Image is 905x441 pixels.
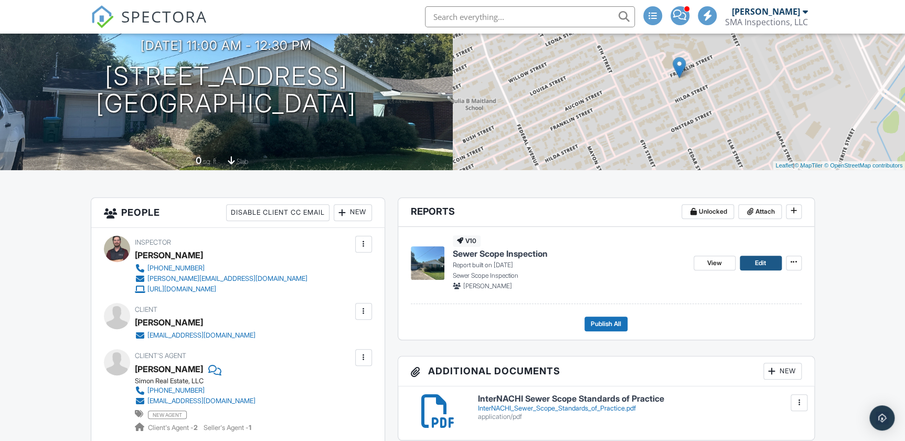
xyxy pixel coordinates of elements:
[147,285,216,293] div: [URL][DOMAIN_NAME]
[148,411,187,419] span: new agent
[135,274,307,284] a: [PERSON_NAME][EMAIL_ADDRESS][DOMAIN_NAME]
[135,377,264,385] div: Simon Real Estate, LLC
[135,247,203,263] div: [PERSON_NAME]
[135,238,171,246] span: Inspector
[91,198,385,228] h3: People
[773,161,905,170] div: |
[135,284,307,295] a: [URL][DOMAIN_NAME]
[194,424,198,432] strong: 2
[135,396,255,406] a: [EMAIL_ADDRESS][DOMAIN_NAME]
[398,356,814,386] h3: Additional Documents
[96,62,356,118] h1: [STREET_ADDRESS] [GEOGRAPHIC_DATA]
[135,330,255,341] a: [EMAIL_ADDRESS][DOMAIN_NAME]
[147,275,307,283] div: [PERSON_NAME][EMAIL_ADDRESS][DOMAIN_NAME]
[147,397,255,405] div: [EMAIL_ADDRESS][DOMAIN_NAME]
[725,17,808,27] div: SMA Inspections, LLC
[425,6,635,27] input: Search everything...
[135,263,307,274] a: [PHONE_NUMBER]
[91,5,114,28] img: The Best Home Inspection Software - Spectora
[147,331,255,340] div: [EMAIL_ADDRESS][DOMAIN_NAME]
[135,361,203,377] a: [PERSON_NAME]
[824,162,902,169] a: © OpenStreetMap contributors
[478,394,802,404] h6: InterNACHI Sewer Scope Standards of Practice
[135,314,203,330] div: [PERSON_NAME]
[147,264,205,272] div: [PHONE_NUMBER]
[148,424,199,432] span: Client's Agent -
[732,6,800,17] div: [PERSON_NAME]
[794,162,823,169] a: © MapTiler
[135,306,157,313] span: Client
[226,204,329,221] div: Disable Client CC Email
[478,413,802,421] div: application/pdf
[249,424,251,432] strong: 1
[237,157,248,165] span: slab
[334,204,372,221] div: New
[91,14,207,36] a: SPECTORA
[141,38,312,52] h3: [DATE] 11:00 am - 12:30 pm
[204,424,251,432] span: Seller's Agent -
[135,352,186,360] span: Client's Agent
[121,5,207,27] span: SPECTORA
[775,162,793,169] a: Leaflet
[147,386,205,395] div: [PHONE_NUMBER]
[478,394,802,421] a: InterNACHI Sewer Scope Standards of Practice InterNACHI_Sewer_Scope_Standards_of_Practice.pdf app...
[869,405,895,430] div: Open Intercom Messenger
[478,404,802,413] div: InterNACHI_Sewer_Scope_Standards_of_Practice.pdf
[196,155,201,166] div: 0
[135,385,255,396] a: [PHONE_NUMBER]
[203,157,218,165] span: sq. ft.
[763,363,802,380] div: New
